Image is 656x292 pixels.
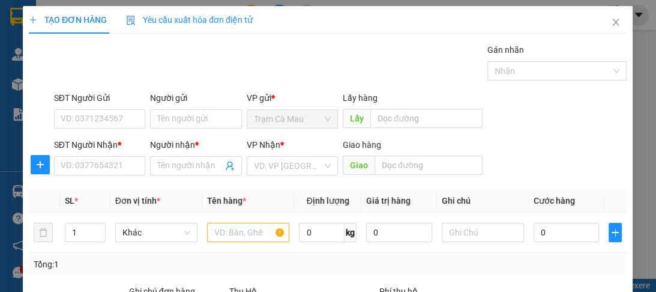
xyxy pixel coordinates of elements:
span: Giao hàng [343,140,381,150]
span: VP Nhận [247,140,280,150]
span: Đơn vị tính [115,196,160,205]
label: Gán nhãn [487,45,524,55]
input: Dọc đường [375,156,483,175]
span: plus [29,16,37,24]
span: user-add [225,161,235,171]
input: Ghi Chú [442,223,524,242]
span: Lấy [343,109,370,128]
img: icon [126,16,136,25]
th: Ghi chú [437,189,529,213]
span: Khác [122,224,190,242]
span: Giao [343,156,375,175]
input: 0 [366,223,432,242]
span: TẠO ĐƠN HÀNG [29,15,107,25]
input: VD: Bàn, Ghế [207,223,289,242]
div: VP gửi [247,91,338,105]
span: kg [345,223,357,242]
input: Dọc đường [370,109,483,128]
div: Người nhận [150,138,241,151]
div: Tổng: 1 [34,258,254,271]
span: plus [31,160,49,169]
span: Yêu cầu xuất hóa đơn điện tử [126,15,253,25]
button: plus [609,223,622,242]
span: close [612,17,621,27]
button: plus [31,155,50,174]
button: Close [600,6,633,40]
div: SĐT Người Nhận [54,138,145,151]
span: SL [65,196,74,205]
span: Cước hàng [534,196,575,205]
span: Lấy hàng [343,93,378,103]
span: Trạm Cà Mau [254,110,331,128]
button: delete [34,223,53,242]
span: Định lượng [307,196,349,205]
div: SĐT Người Gửi [54,91,145,105]
span: plus [610,228,622,237]
span: Giá trị hàng [366,196,411,205]
div: Người gửi [150,91,241,105]
span: Tên hàng [207,196,246,205]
